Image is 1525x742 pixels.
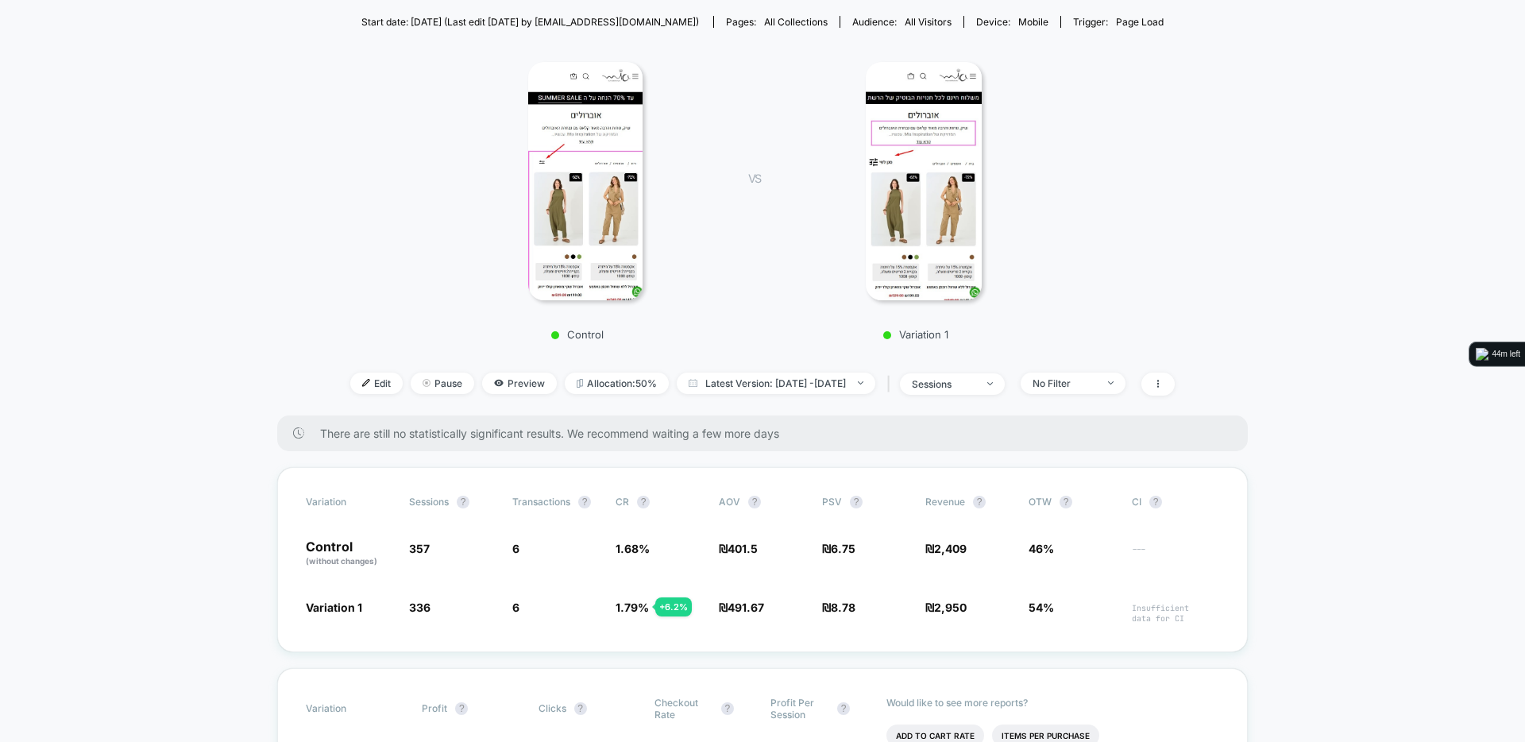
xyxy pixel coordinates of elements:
div: 44m left [1492,348,1520,361]
span: Allocation: 50% [565,373,669,394]
span: CR [616,496,629,508]
button: ? [1060,496,1072,508]
span: Clicks [539,702,566,714]
span: 2,409 [934,542,967,555]
span: Profit Per Session [770,697,829,721]
span: AOV [719,496,740,508]
span: 54% [1029,601,1054,614]
span: CI [1132,496,1219,508]
span: Start date: [DATE] (Last edit [DATE] by [EMAIL_ADDRESS][DOMAIN_NAME]) [361,16,699,28]
span: Edit [350,373,403,394]
img: Control main [528,62,643,300]
span: VS [748,172,761,185]
img: edit [362,379,370,387]
button: ? [455,702,468,715]
img: end [1108,381,1114,385]
span: 46% [1029,542,1054,555]
span: Preview [482,373,557,394]
span: ₪ [925,542,967,555]
span: OTW [1029,496,1116,508]
span: 6 [512,601,519,614]
span: Latest Version: [DATE] - [DATE] [677,373,875,394]
img: rebalance [577,379,583,388]
span: Revenue [925,496,965,508]
span: 1.79 % [616,601,649,614]
span: Sessions [409,496,449,508]
button: ? [837,702,850,715]
span: Insufficient data for CI [1132,603,1219,624]
button: ? [1149,496,1162,508]
p: Would like to see more reports? [886,697,1219,709]
span: Page Load [1116,16,1164,28]
button: ? [748,496,761,508]
img: logo [1476,348,1488,361]
span: | [883,373,900,396]
span: ₪ [719,542,758,555]
div: Pages: [726,16,828,28]
button: ? [850,496,863,508]
div: No Filter [1033,377,1096,389]
div: sessions [912,378,975,390]
button: ? [574,702,587,715]
img: calendar [689,379,697,387]
span: Checkout Rate [654,697,713,721]
span: 1.68 % [616,542,650,555]
span: 491.67 [728,601,764,614]
div: Audience: [852,16,952,28]
span: Variation [306,496,393,508]
span: 2,950 [934,601,967,614]
span: 8.78 [831,601,855,614]
span: mobile [1018,16,1048,28]
button: ? [973,496,986,508]
button: ? [578,496,591,508]
span: All Visitors [905,16,952,28]
p: Variation 1 [777,328,1055,341]
span: There are still no statistically significant results. We recommend waiting a few more days [320,427,1216,440]
span: Variation 1 [306,601,362,614]
span: Pause [411,373,474,394]
span: 336 [409,601,430,614]
span: 401.5 [728,542,758,555]
button: ? [637,496,650,508]
span: all collections [764,16,828,28]
span: ₪ [925,601,967,614]
span: Device: [963,16,1060,28]
span: Profit [422,702,447,714]
span: Variation [306,697,393,721]
img: Variation 1 main [866,62,981,300]
span: ₪ [719,601,764,614]
p: Control [438,328,716,341]
span: PSV [822,496,842,508]
button: ? [457,496,469,508]
p: Control [306,540,393,567]
span: Transactions [512,496,570,508]
span: (without changes) [306,556,377,566]
img: end [423,379,430,387]
img: end [858,381,863,385]
span: 357 [409,542,430,555]
span: --- [1132,544,1219,567]
span: ₪ [822,542,855,555]
div: + 6.2 % [655,597,692,616]
span: 6.75 [831,542,855,555]
img: end [987,382,993,385]
span: ₪ [822,601,855,614]
span: 6 [512,542,519,555]
button: ? [721,702,734,715]
div: Trigger: [1073,16,1164,28]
